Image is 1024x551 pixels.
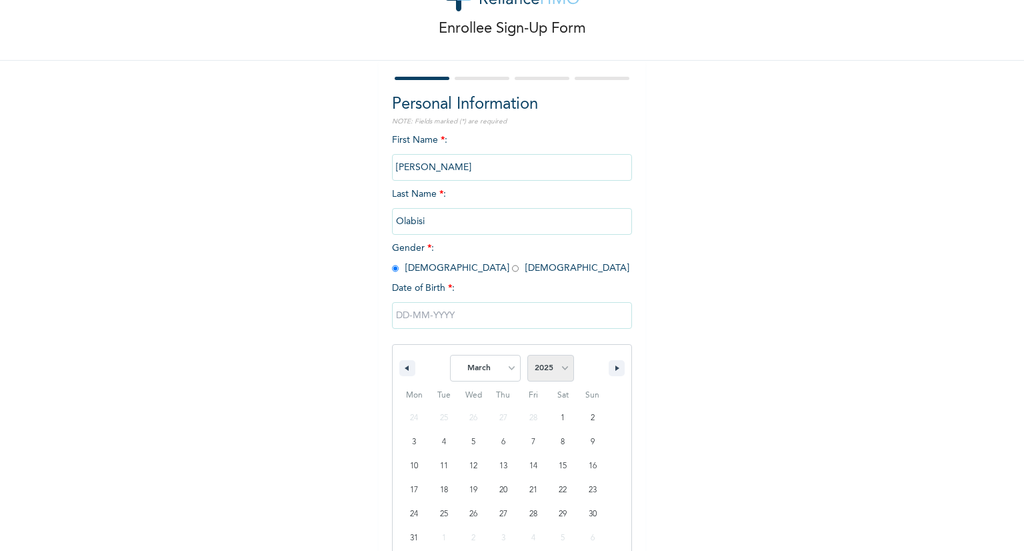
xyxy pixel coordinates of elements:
[399,526,429,550] button: 31
[577,454,607,478] button: 16
[529,454,537,478] span: 14
[429,385,459,406] span: Tue
[559,454,567,478] span: 15
[561,430,565,454] span: 8
[392,243,629,273] span: Gender : [DEMOGRAPHIC_DATA] [DEMOGRAPHIC_DATA]
[561,406,565,430] span: 1
[548,478,578,502] button: 22
[392,189,632,226] span: Last Name :
[410,526,418,550] span: 31
[548,454,578,478] button: 15
[531,430,535,454] span: 7
[577,430,607,454] button: 9
[559,502,567,526] span: 29
[459,430,489,454] button: 5
[392,93,632,117] h2: Personal Information
[399,502,429,526] button: 24
[518,502,548,526] button: 28
[440,478,448,502] span: 18
[412,430,416,454] span: 3
[442,430,446,454] span: 4
[392,302,632,329] input: DD-MM-YYYY
[429,454,459,478] button: 11
[589,454,597,478] span: 16
[589,478,597,502] span: 23
[399,430,429,454] button: 3
[499,502,507,526] span: 27
[489,430,519,454] button: 6
[429,478,459,502] button: 18
[392,117,632,127] p: NOTE: Fields marked (*) are required
[410,454,418,478] span: 10
[392,154,632,181] input: Enter your first name
[392,135,632,172] span: First Name :
[399,478,429,502] button: 17
[518,385,548,406] span: Fri
[469,454,477,478] span: 12
[559,478,567,502] span: 22
[489,454,519,478] button: 13
[591,406,595,430] span: 2
[548,385,578,406] span: Sat
[577,406,607,430] button: 2
[440,502,448,526] span: 25
[577,478,607,502] button: 23
[548,430,578,454] button: 8
[489,385,519,406] span: Thu
[410,478,418,502] span: 17
[459,454,489,478] button: 12
[501,430,505,454] span: 6
[392,282,455,296] span: Date of Birth :
[518,478,548,502] button: 21
[577,385,607,406] span: Sun
[548,406,578,430] button: 1
[410,502,418,526] span: 24
[591,430,595,454] span: 9
[459,385,489,406] span: Wed
[459,478,489,502] button: 19
[429,430,459,454] button: 4
[577,502,607,526] button: 30
[518,454,548,478] button: 14
[440,454,448,478] span: 11
[399,454,429,478] button: 10
[589,502,597,526] span: 30
[439,18,586,40] p: Enrollee Sign-Up Form
[471,430,475,454] span: 5
[469,502,477,526] span: 26
[499,478,507,502] span: 20
[429,502,459,526] button: 25
[529,478,537,502] span: 21
[518,430,548,454] button: 7
[499,454,507,478] span: 13
[548,502,578,526] button: 29
[469,478,477,502] span: 19
[489,478,519,502] button: 20
[529,502,537,526] span: 28
[489,502,519,526] button: 27
[399,385,429,406] span: Mon
[459,502,489,526] button: 26
[392,208,632,235] input: Enter your last name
